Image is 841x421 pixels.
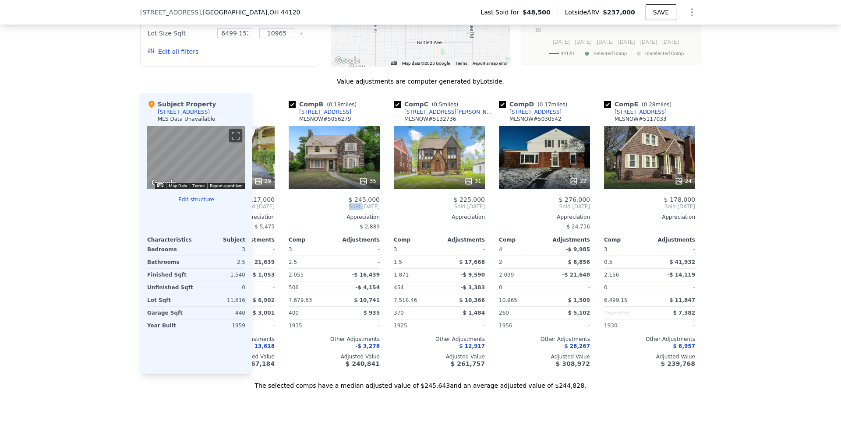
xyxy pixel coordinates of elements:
[604,236,650,243] div: Comp
[147,243,194,256] div: Bedrooms
[499,297,517,303] span: 10,965
[140,8,201,17] span: [STREET_ADDRESS]
[394,336,485,343] div: Other Adjustments
[198,319,245,332] div: 1959
[289,272,304,278] span: 2,055
[604,319,648,332] div: 1930
[299,116,351,123] div: MLSNOW # 5056279
[669,297,695,303] span: $ 11,847
[499,353,590,360] div: Adjusted Value
[289,319,332,332] div: 1935
[198,243,245,256] div: 3
[394,353,485,360] div: Adjusted Value
[394,297,417,303] span: 7,518.46
[147,100,216,109] div: Subject Property
[148,47,198,56] button: Edit all filters
[394,310,404,316] span: 370
[499,256,543,268] div: 2
[603,9,635,16] span: $237,000
[604,100,675,109] div: Comp E
[323,102,360,108] span: ( miles)
[198,307,245,319] div: 440
[147,256,194,268] div: Bathrooms
[604,336,695,343] div: Other Adjustments
[575,39,592,45] text: [DATE]
[356,284,380,291] span: -$ 4,154
[244,196,275,203] span: $ 117,000
[597,39,614,45] text: [DATE]
[346,360,380,367] span: $ 240,841
[210,183,243,188] a: Report a problem
[673,310,695,316] span: $ 7,382
[360,224,380,230] span: $ 2,889
[667,272,695,278] span: -$ 14,119
[354,297,380,303] span: $ 10,741
[499,109,562,116] a: [STREET_ADDRESS]
[198,256,245,268] div: 2.5
[402,61,450,66] span: Map data ©2025 Google
[289,297,312,303] span: 7,679.63
[461,272,485,278] span: -$ 9,590
[231,281,275,294] div: -
[604,307,648,319] div: Unspecified
[198,294,245,306] div: 11,616
[559,196,590,203] span: $ 276,000
[459,259,485,265] span: $ 17,668
[651,243,695,256] div: -
[615,116,666,123] div: MLSNOW # 5117033
[499,236,544,243] div: Comp
[604,109,667,116] a: [STREET_ADDRESS]
[604,246,608,253] span: 3
[644,102,656,108] span: 0.28
[148,27,212,39] div: Lot Size Sqft
[147,319,194,332] div: Year Built
[499,203,590,210] span: Sold [DATE]
[669,259,695,265] span: $ 41,932
[249,259,275,265] span: $ 21,639
[434,102,442,108] span: 0.5
[604,353,695,360] div: Adjusted Value
[404,116,456,123] div: MLSNOW # 5132736
[441,319,485,332] div: -
[546,319,590,332] div: -
[567,224,590,230] span: $ 24,736
[499,214,590,221] div: Appreciation
[300,32,303,35] button: Clear
[481,8,523,17] span: Last Sold for
[499,272,514,278] span: 2,099
[289,214,380,221] div: Appreciation
[464,177,481,186] div: 31
[289,310,299,316] span: 400
[455,61,467,66] a: Terms
[544,236,590,243] div: Adjustments
[336,243,380,256] div: -
[289,100,360,109] div: Comp B
[140,374,701,390] div: The selected comps have a median adjusted value of $245,643 and an average adjusted value of $244...
[428,102,462,108] span: ( miles)
[461,284,485,291] span: -$ 3,383
[394,272,409,278] span: 1,871
[169,183,187,189] button: Map Data
[352,272,380,278] span: -$ 16,439
[394,221,485,233] div: -
[640,39,657,45] text: [DATE]
[394,203,485,210] span: Sold [DATE]
[147,281,194,294] div: Unfinished Sqft
[289,256,332,268] div: 2.5
[661,360,695,367] span: $ 239,768
[158,109,210,116] div: [STREET_ADDRESS]
[394,100,462,109] div: Comp C
[568,259,590,265] span: $ 8,856
[604,256,648,268] div: 0.5
[349,196,380,203] span: $ 245,000
[673,343,695,349] span: $ 8,957
[149,178,178,189] a: Open this area in Google Maps (opens a new window)
[147,269,194,281] div: Finished Sqft
[594,51,627,56] text: Selected Comp
[499,246,502,253] span: 4
[157,183,163,187] button: Keyboard shortcuts
[356,343,380,349] span: -$ 3,278
[254,224,275,230] span: $ 5,475
[561,51,574,56] text: 44120
[459,297,485,303] span: $ 10,366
